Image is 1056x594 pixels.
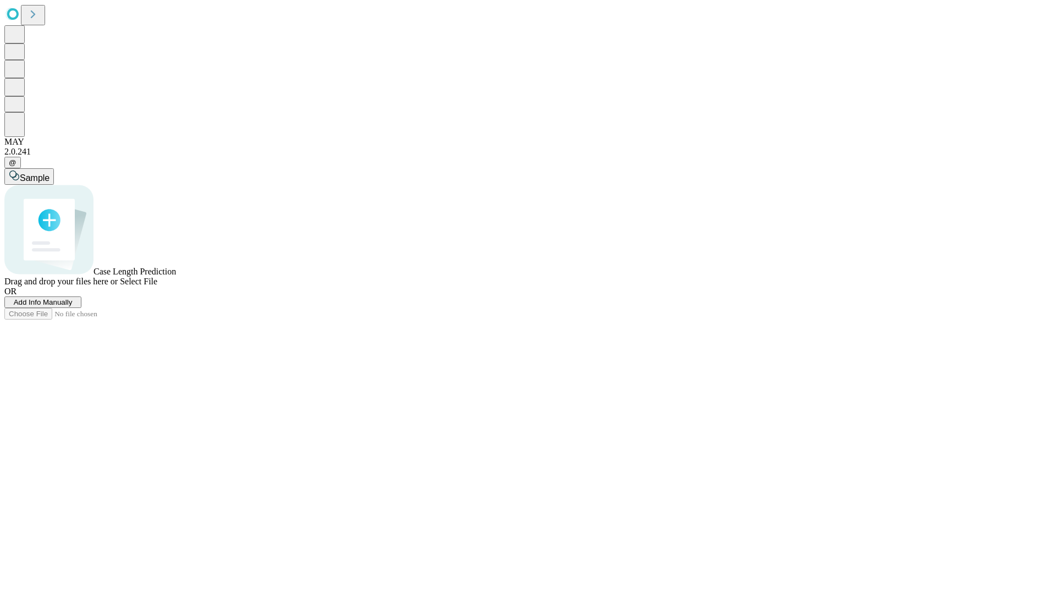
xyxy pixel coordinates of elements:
span: @ [9,158,16,167]
span: Select File [120,277,157,286]
span: Case Length Prediction [94,267,176,276]
button: @ [4,157,21,168]
div: MAY [4,137,1052,147]
span: Drag and drop your files here or [4,277,118,286]
button: Sample [4,168,54,185]
span: Add Info Manually [14,298,73,306]
div: 2.0.241 [4,147,1052,157]
span: Sample [20,173,50,183]
button: Add Info Manually [4,296,81,308]
span: OR [4,287,16,296]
